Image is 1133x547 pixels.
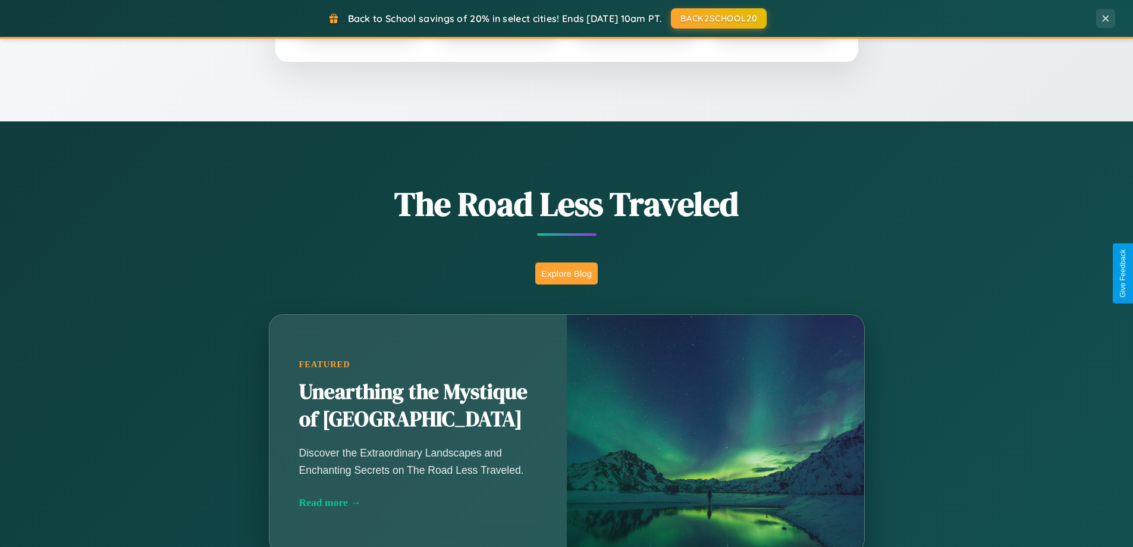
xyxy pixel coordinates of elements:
[210,181,924,227] h1: The Road Less Traveled
[1119,249,1127,298] div: Give Feedback
[299,496,537,509] div: Read more →
[299,360,537,370] div: Featured
[535,262,598,285] button: Explore Blog
[671,8,767,29] button: BACK2SCHOOL20
[348,12,662,24] span: Back to School savings of 20% in select cities! Ends [DATE] 10am PT.
[299,445,537,478] p: Discover the Extraordinary Landscapes and Enchanting Secrets on The Road Less Traveled.
[299,379,537,433] h2: Unearthing the Mystique of [GEOGRAPHIC_DATA]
